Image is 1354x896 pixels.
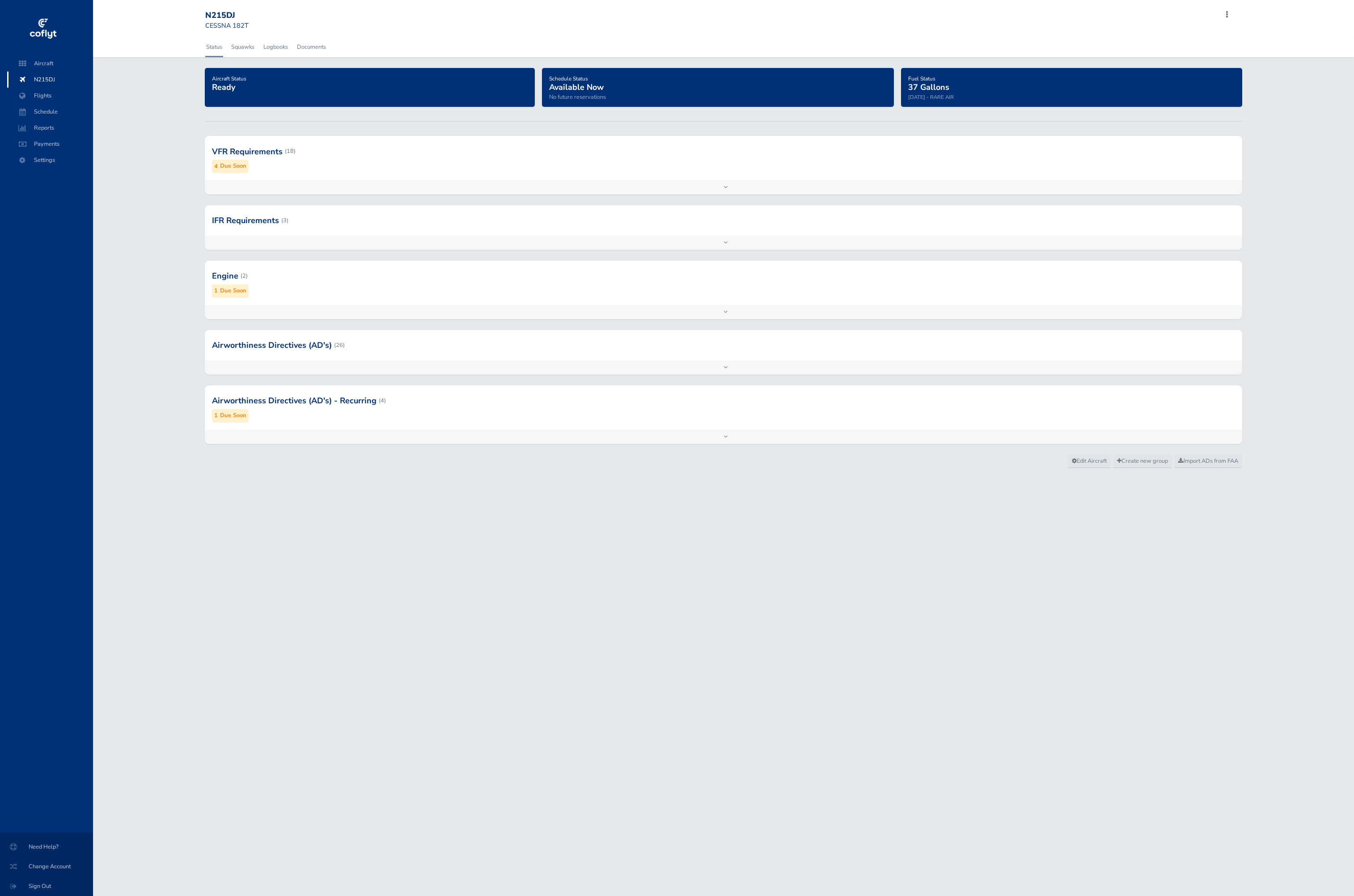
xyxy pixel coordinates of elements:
span: Aircraft [16,55,84,72]
small: Due Soon [220,286,246,296]
span: 37 Gallons [908,82,949,93]
a: Import ADs from FAA [1174,455,1242,468]
span: Sign Out [11,878,82,894]
a: Status [205,37,223,57]
span: Change Account [11,858,82,875]
div: N215DJ [205,11,270,21]
small: Due Soon [220,411,246,420]
small: CESSNA 182T [205,21,249,30]
span: Fuel Status [908,75,935,82]
a: Create new group [1113,455,1172,468]
a: Logbooks [262,37,289,57]
a: Squawks [230,37,255,57]
span: Schedule Status [549,75,588,82]
span: Reports [16,120,84,136]
small: [DATE] - RARE AIR [908,93,954,101]
a: Documents [296,37,327,57]
span: Aircraft Status [212,75,246,82]
span: Need Help? [11,839,82,855]
a: Schedule StatusAvailable Now [549,72,604,93]
span: Settings [16,152,84,168]
span: Import ADs from FAA [1178,457,1238,465]
a: Edit Aircraft [1068,455,1111,468]
span: Edit Aircraft [1072,457,1107,465]
span: Flights [16,88,84,104]
span: Ready [212,82,235,93]
span: Create new group [1117,457,1168,465]
span: No future reservations [549,93,606,101]
small: Due Soon [220,161,246,171]
span: Available Now [549,82,604,93]
img: coflyt logo [28,16,58,42]
span: Payments [16,136,84,152]
span: Schedule [16,104,84,120]
span: N215DJ [16,72,84,88]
